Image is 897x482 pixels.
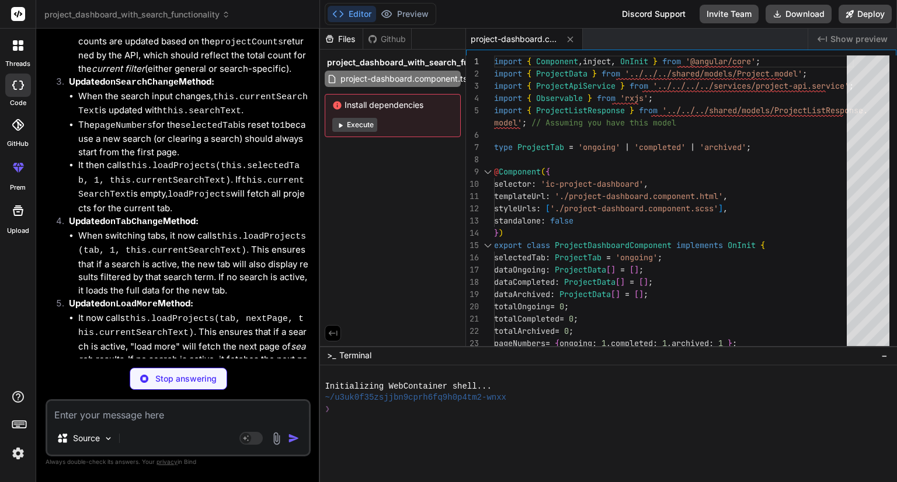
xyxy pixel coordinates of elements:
[620,93,648,103] span: 'rxjs'
[555,191,723,201] span: './project-dashboard.component.html'
[466,80,479,92] div: 3
[494,326,555,336] span: totalArchived
[597,93,616,103] span: from
[555,338,559,348] span: {
[105,299,158,309] code: onLoadMore
[466,190,479,202] div: 11
[662,338,667,348] span: 1
[648,93,653,103] span: ;
[527,105,531,116] span: {
[155,373,217,385] p: Stop answering
[760,240,765,250] span: {
[536,81,616,91] span: ProjectApiService
[555,264,606,275] span: ProjectData
[527,93,531,103] span: {
[466,264,479,276] div: 17
[879,346,890,365] button: −
[718,203,723,214] span: ]
[578,142,620,152] span: 'ongoing'
[545,264,550,275] span: :
[328,6,376,22] button: Editor
[625,289,630,299] span: =
[564,301,569,312] span: ;
[545,252,550,263] span: :
[499,228,503,238] span: )
[644,179,648,189] span: ,
[550,301,555,312] span: =
[162,106,241,116] code: this.searchText
[620,81,625,91] span: }
[690,142,695,152] span: |
[620,277,625,287] span: ]
[69,215,199,226] strong: Updated Method:
[564,326,569,336] span: 0
[466,276,479,288] div: 18
[881,350,888,361] span: −
[215,37,283,47] code: projectCounts
[95,121,152,131] code: pageNumbers
[648,277,653,287] span: ;
[559,301,564,312] span: 0
[327,350,336,361] span: >_
[545,338,550,348] span: =
[559,313,564,324] span: =
[569,313,573,324] span: 0
[634,289,639,299] span: [
[320,33,363,45] div: Files
[536,56,578,67] span: Component
[10,183,26,193] label: prem
[639,289,644,299] span: ]
[494,301,550,312] span: totalOngoing
[78,20,308,75] li: The , , counts are updated based on the returned by the API, which should reflect the total count...
[732,338,737,348] span: ;
[644,277,648,287] span: ]
[494,191,545,201] span: templateUrl
[522,117,527,128] span: ;
[332,118,377,132] button: Execute
[723,203,728,214] span: ,
[494,277,555,287] span: dataCompleted
[78,161,300,186] code: this.loadProjects(this.selectedTab, 1, this.currentSearchText)
[728,338,732,348] span: }
[494,93,522,103] span: import
[494,203,536,214] span: styleUrls
[527,240,550,250] span: class
[555,277,559,287] span: :
[746,142,751,152] span: ;
[616,252,658,263] span: 'ongoing'
[592,68,597,79] span: }
[480,239,495,252] div: Click to collapse the range.
[559,338,592,348] span: ongoing
[630,81,648,91] span: from
[471,33,558,45] span: project-dashboard.component.ts
[569,142,573,152] span: =
[339,350,371,361] span: Terminal
[620,56,648,67] span: OnInit
[466,68,479,80] div: 2
[466,202,479,215] div: 12
[494,68,522,79] span: import
[325,392,506,403] span: ~/u3uk0f35zsjjbn9cprh6fq9h0p4tm2-wnxx
[653,338,658,348] span: :
[606,252,611,263] span: =
[105,217,163,227] code: onTabChange
[466,178,479,190] div: 10
[545,166,550,177] span: {
[686,56,756,67] span: '@angular/core'
[662,56,681,67] span: from
[541,215,545,226] span: :
[466,92,479,104] div: 4
[606,264,611,275] span: [
[830,33,888,45] span: Show preview
[555,240,672,250] span: ProjectDashboardComponent
[466,129,479,141] div: 6
[545,203,550,214] span: [
[527,56,531,67] span: {
[288,432,300,444] img: icon
[536,68,587,79] span: ProjectData
[634,264,639,275] span: ]
[639,277,644,287] span: [
[78,312,308,380] li: It now calls . This ensures that if a search is active, "load more" will fetch the next page of ....
[536,203,541,214] span: :
[466,104,479,117] div: 5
